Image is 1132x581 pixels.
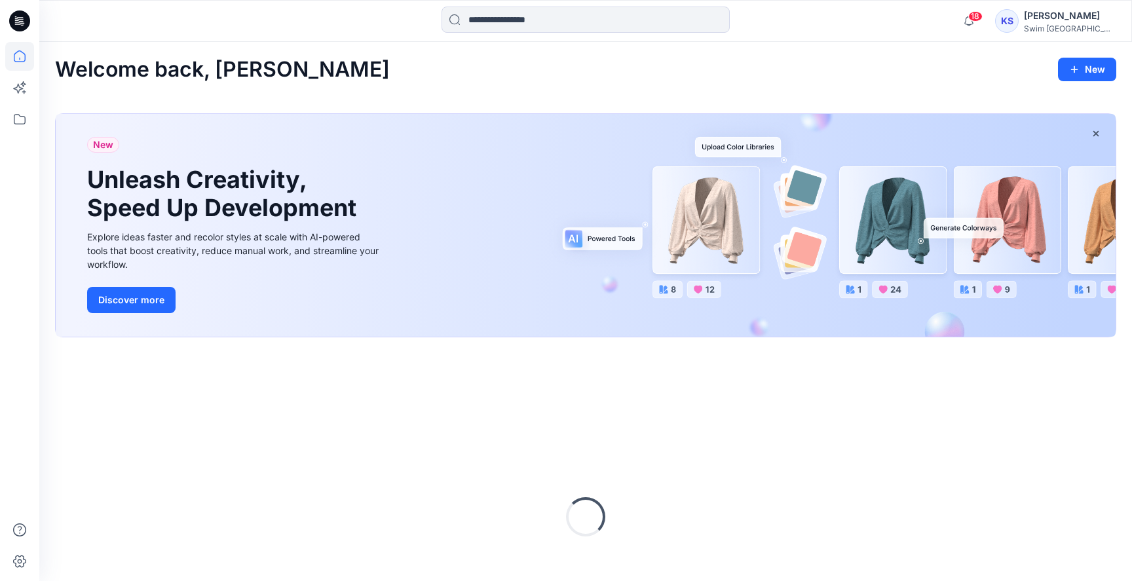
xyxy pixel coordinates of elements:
[93,137,113,153] span: New
[968,11,983,22] span: 18
[87,287,176,313] button: Discover more
[55,58,390,82] h2: Welcome back, [PERSON_NAME]
[1058,58,1116,81] button: New
[87,230,382,271] div: Explore ideas faster and recolor styles at scale with AI-powered tools that boost creativity, red...
[87,287,382,313] a: Discover more
[1024,24,1116,33] div: Swim [GEOGRAPHIC_DATA]
[1024,8,1116,24] div: [PERSON_NAME]
[995,9,1019,33] div: KS
[87,166,362,222] h1: Unleash Creativity, Speed Up Development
